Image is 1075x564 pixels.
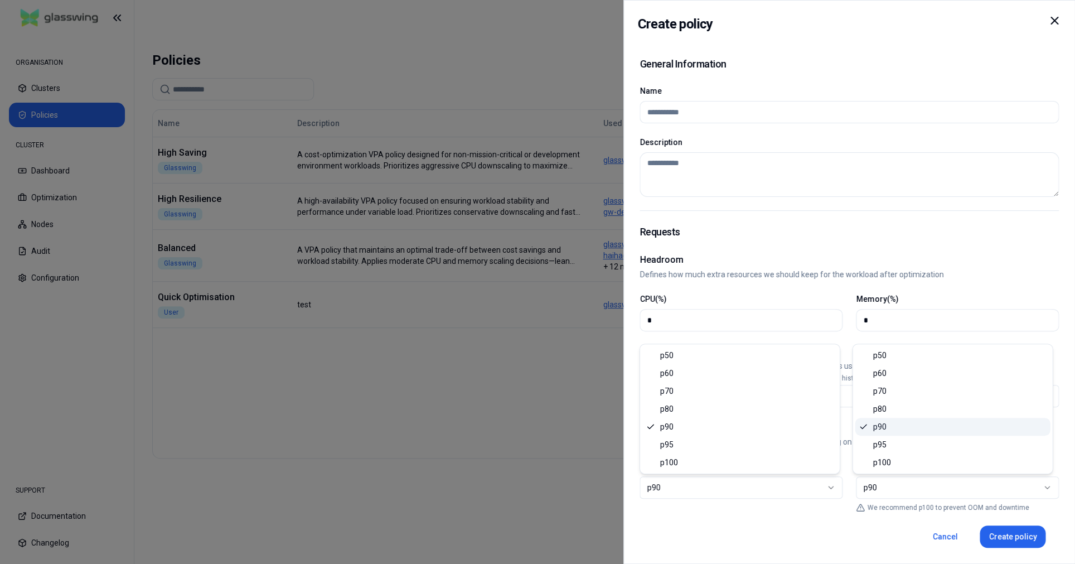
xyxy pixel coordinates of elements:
[855,382,1050,400] div: p70
[855,400,1050,418] div: p80
[855,364,1050,382] div: p60
[980,526,1045,548] button: Create policy
[637,14,713,34] h2: Create policy
[873,385,886,397] span: p70
[873,403,886,414] span: p80
[640,224,1059,240] h1: Requests
[873,439,886,450] span: p95
[640,345,1059,358] h2: History window
[640,138,682,147] label: Description
[873,350,886,361] span: p50
[640,436,1059,447] p: Defines what percentile we should look for when iterating on history data.
[855,436,1050,454] div: p95
[873,368,886,379] span: p60
[873,421,886,432] span: p90
[855,418,1050,436] div: p90
[640,56,726,72] h1: General Information
[640,421,1059,434] h2: History measure metrics (percentile)
[855,346,1050,364] div: p50
[640,86,661,95] label: Name
[867,503,1029,512] p: We recommend p100 to prevent OOM and downtime
[640,360,1059,372] p: Defines the time window for looking at workload’s metrics used for the optimization.
[640,253,1059,267] h2: Headroom
[640,295,666,303] label: CPU(%)
[640,374,1059,383] p: Note: This setting does not apply to CronJobs, which have a fixed history window of 30 days.
[855,454,1050,471] div: p100
[640,269,1059,280] p: Defines how much extra resources we should keep for the workload after optimization
[873,457,890,468] span: p100
[923,526,966,548] button: Cancel
[640,462,666,471] label: CPU(%)
[856,295,898,303] label: Memory(%)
